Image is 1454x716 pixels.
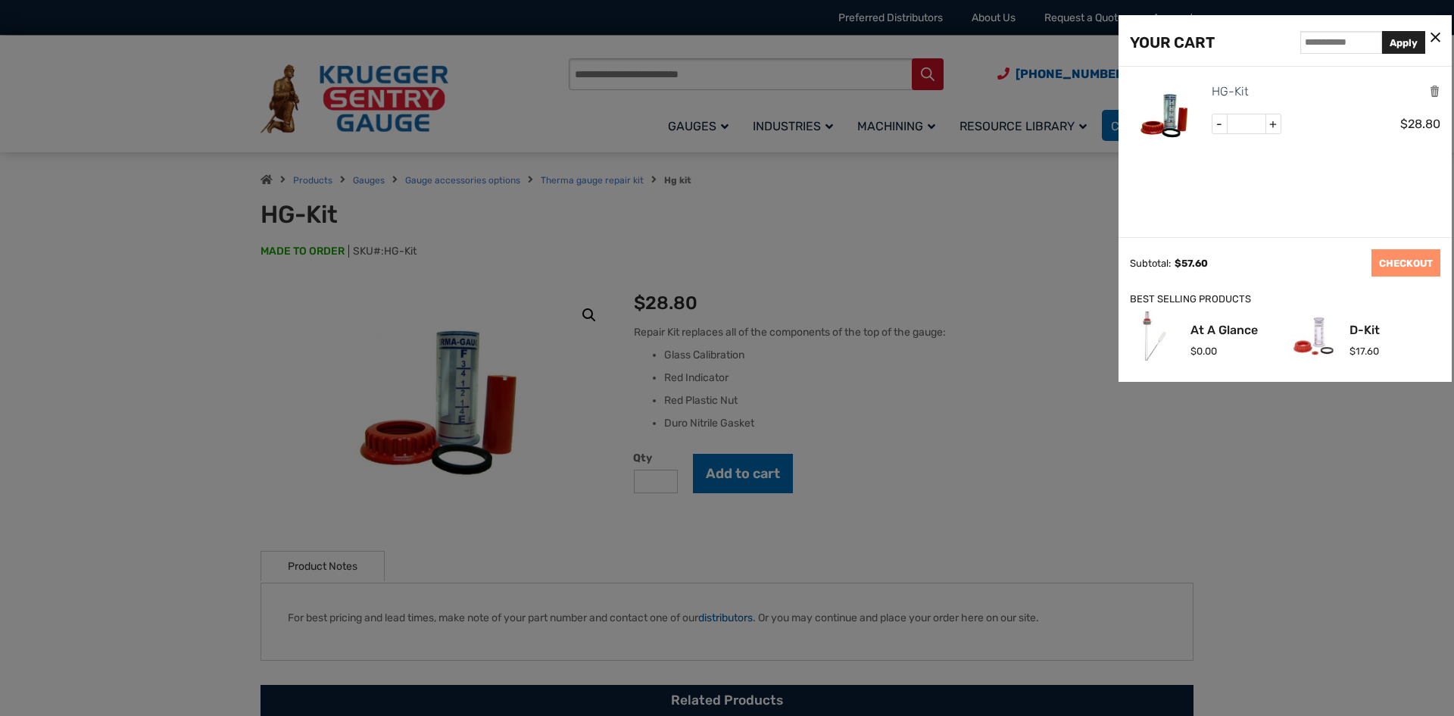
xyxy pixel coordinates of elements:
[1130,258,1171,269] div: Subtotal:
[1130,311,1179,361] img: At A Glance
[1190,324,1258,336] a: At A Glance
[1212,82,1249,102] a: HG-Kit
[1265,114,1281,134] span: +
[1175,258,1208,269] span: 57.60
[1349,345,1356,357] span: $
[1400,117,1440,131] span: 28.80
[1289,311,1338,361] img: D-Kit
[1371,249,1440,277] a: CHECKOUT
[1400,117,1408,131] span: $
[1349,324,1380,336] a: D-Kit
[1190,345,1217,357] span: 0.00
[1175,258,1181,269] span: $
[1130,30,1215,55] div: YOUR CART
[1349,345,1379,357] span: 17.60
[1429,84,1440,98] a: Remove this item
[1212,114,1228,134] span: -
[1130,82,1198,150] img: HG-Kit
[1190,345,1197,357] span: $
[1130,292,1440,308] div: BEST SELLING PRODUCTS
[1382,31,1425,54] button: Apply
